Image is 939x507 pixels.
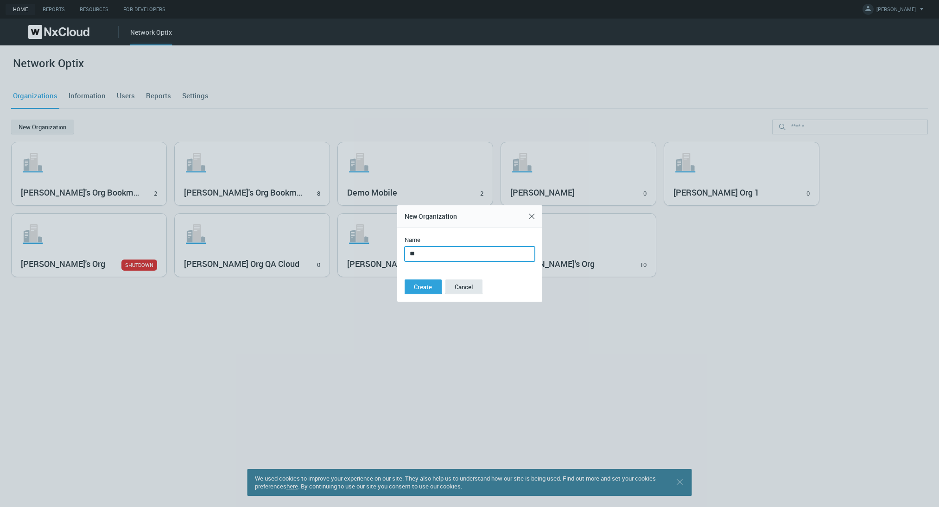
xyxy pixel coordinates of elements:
[525,209,539,224] button: Close
[414,283,432,291] span: Create
[405,212,457,221] span: New Organization
[405,279,442,294] button: Create
[405,235,420,245] label: Name
[445,279,482,294] button: Cancel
